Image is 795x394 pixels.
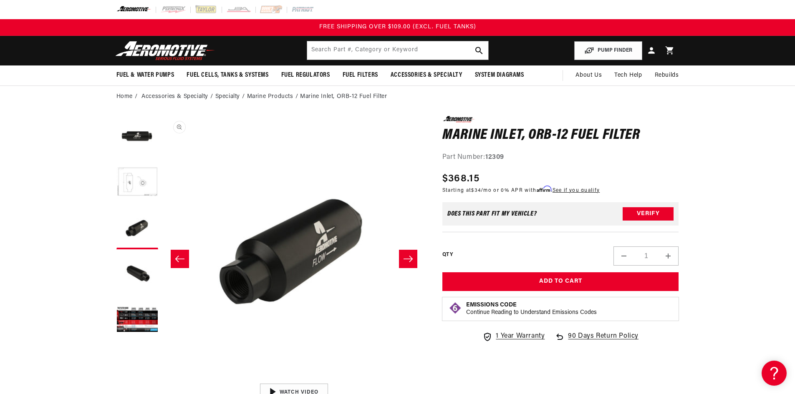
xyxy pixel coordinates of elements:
summary: Rebuilds [649,65,685,85]
button: Load image 5 in gallery view [116,299,158,341]
li: Accessories & Specialty [141,92,215,101]
summary: Accessories & Specialty [384,65,469,85]
button: Emissions CodeContinue Reading to Understand Emissions Codes [466,301,597,316]
img: Aeromotive [113,41,217,60]
nav: breadcrumbs [116,92,679,101]
h1: Marine Inlet, ORB-12 Fuel Filter [442,129,679,142]
span: Rebuilds [655,71,679,80]
button: Add to Cart [442,272,679,291]
span: Tech Help [614,71,642,80]
li: Marine Inlet, ORB-12 Fuel Filter [300,92,387,101]
summary: Fuel Cells, Tanks & Systems [180,65,275,85]
p: Continue Reading to Understand Emissions Codes [466,309,597,316]
a: 90 Days Return Policy [555,331,639,350]
button: Load image 3 in gallery view [116,208,158,249]
p: Starting at /mo or 0% APR with . [442,186,600,194]
span: About Us [575,72,602,78]
a: Home [116,92,133,101]
input: Search by Part Number, Category or Keyword [307,41,488,60]
span: Fuel & Water Pumps [116,71,174,80]
a: 1 Year Warranty [482,331,545,342]
span: $34 [471,188,481,193]
span: FREE SHIPPING OVER $109.00 (EXCL. FUEL TANKS) [319,24,476,30]
a: See if you qualify - Learn more about Affirm Financing (opens in modal) [553,188,600,193]
summary: Fuel & Water Pumps [110,65,181,85]
button: search button [470,41,488,60]
span: System Diagrams [475,71,524,80]
button: Load image 2 in gallery view [116,162,158,203]
span: Fuel Regulators [281,71,330,80]
span: 1 Year Warranty [496,331,545,342]
strong: Emissions Code [466,302,517,308]
span: Accessories & Specialty [391,71,462,80]
li: Marine Products [247,92,300,101]
span: $368.15 [442,171,480,186]
button: Load image 1 in gallery view [116,116,158,158]
summary: System Diagrams [469,65,530,85]
button: Slide left [171,250,189,268]
li: Specialty [215,92,247,101]
img: Emissions code [449,301,462,315]
summary: Fuel Filters [336,65,384,85]
button: Verify [623,207,674,221]
div: Does This part fit My vehicle? [447,211,537,217]
button: Load image 4 in gallery view [116,253,158,295]
span: Fuel Cells, Tanks & Systems [187,71,268,80]
button: Slide right [399,250,417,268]
span: Affirm [537,186,551,192]
button: PUMP FINDER [574,41,642,60]
a: About Us [569,65,608,85]
span: Fuel Filters [343,71,378,80]
strong: 12309 [485,154,504,161]
summary: Fuel Regulators [275,65,336,85]
span: 90 Days Return Policy [568,331,639,350]
label: QTY [442,251,453,258]
div: Part Number: [442,152,679,163]
summary: Tech Help [608,65,648,85]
